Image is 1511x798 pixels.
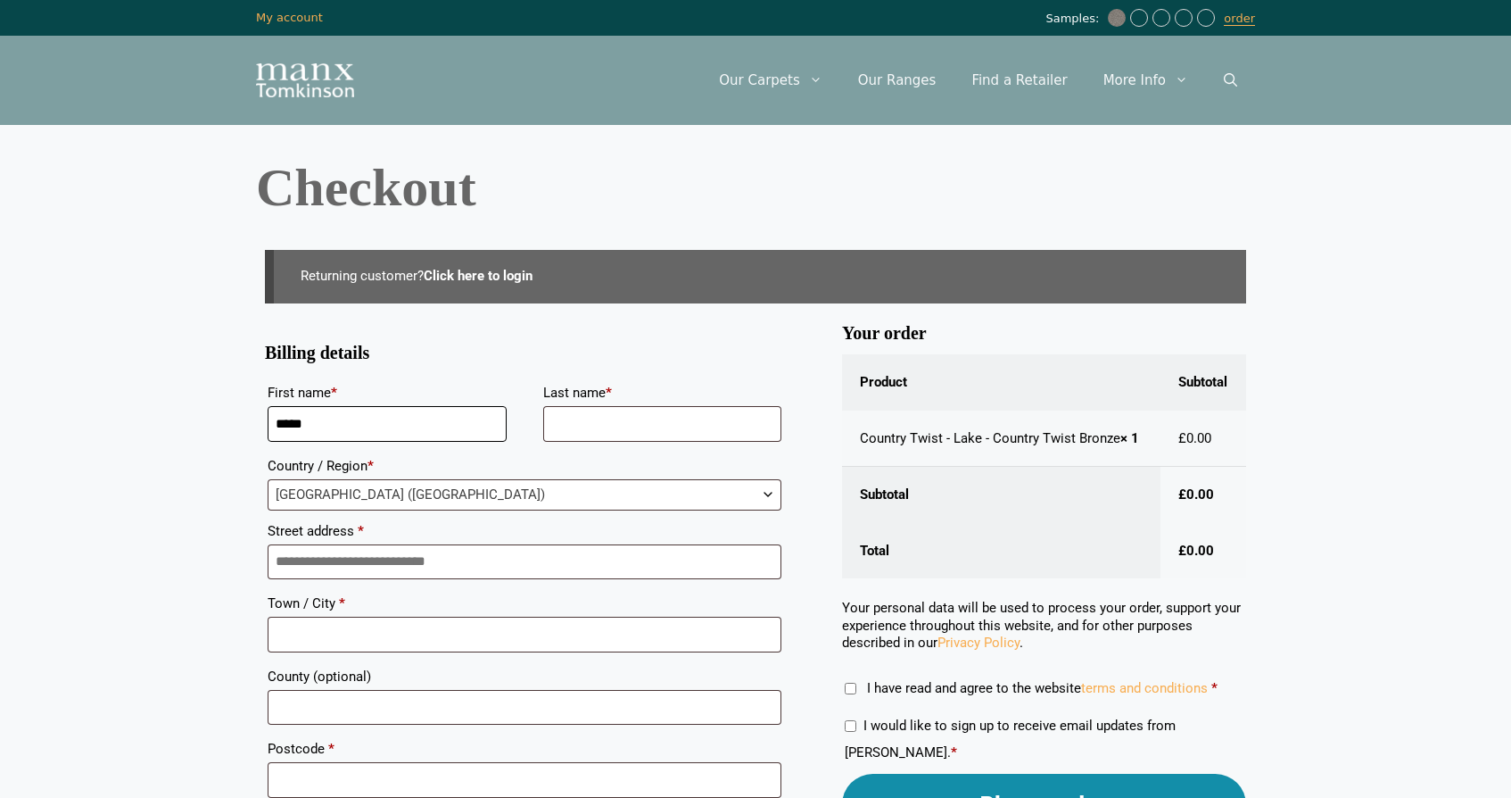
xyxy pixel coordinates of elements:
[256,63,354,97] img: Manx Tomkinson
[268,480,780,510] span: United Kingdom (UK)
[1178,543,1186,559] span: £
[268,590,781,617] label: Town / City
[842,330,1246,337] h3: Your order
[1178,430,1211,446] bdi: 0.00
[313,669,371,685] span: (optional)
[268,736,781,762] label: Postcode
[1045,12,1103,27] span: Samples:
[842,467,1160,523] th: Subtotal
[265,250,1246,303] div: Returning customer?
[937,635,1020,651] a: Privacy Policy
[840,54,954,107] a: Our Ranges
[268,453,781,479] label: Country / Region
[543,379,782,406] label: Last name
[268,518,781,544] label: Street address
[268,479,781,511] span: Country / Region
[1108,9,1126,27] img: Country Twist - Lake
[424,268,533,284] a: Click here to login
[256,161,1255,214] h1: Checkout
[1224,12,1255,26] a: order
[1178,486,1214,503] bdi: 0.00
[845,683,856,694] input: I have read and agree to the websiteterms and conditions *
[1178,486,1186,503] span: £
[954,54,1085,107] a: Find a Retailer
[1081,680,1208,696] a: terms and conditions
[1178,543,1214,559] bdi: 0.00
[845,720,856,732] input: I would like to sign up to receive email updates from [PERSON_NAME].
[842,523,1160,579] th: Total
[701,54,1255,107] nav: Primary
[1120,430,1139,446] strong: × 1
[265,350,784,357] h3: Billing details
[845,718,1176,761] label: I would like to sign up to receive email updates from [PERSON_NAME].
[842,411,1160,468] td: Country Twist - Lake - Country Twist Bronze
[268,379,507,406] label: First name
[1211,680,1218,696] abbr: required
[842,600,1246,653] p: Your personal data will be used to process your order, support your experience throughout this we...
[1178,430,1186,446] span: £
[1086,54,1206,107] a: More Info
[1160,354,1246,411] th: Subtotal
[256,11,323,24] a: My account
[842,354,1160,411] th: Product
[867,680,1208,696] span: I have read and agree to the website
[701,54,840,107] a: Our Carpets
[1206,54,1255,107] a: Open Search Bar
[268,663,781,690] label: County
